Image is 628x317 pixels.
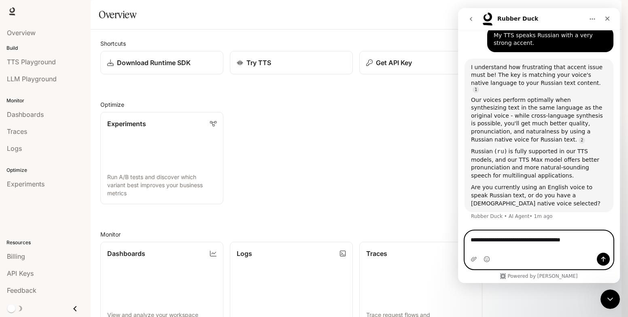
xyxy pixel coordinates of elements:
[237,249,252,258] p: Logs
[230,51,353,74] a: Try TTS
[246,58,271,68] p: Try TTS
[366,249,387,258] p: Traces
[100,100,612,109] h2: Optimize
[600,290,620,309] iframe: Intercom live chat
[458,8,620,283] iframe: Intercom live chat
[359,51,482,74] button: Get API Key
[100,230,612,239] h2: Monitor
[100,51,223,74] a: Download Runtime SDK
[117,58,191,68] p: Download Runtime SDK
[100,112,223,204] a: ExperimentsRun A/B tests and discover which variant best improves your business metrics
[107,249,145,258] p: Dashboards
[99,6,136,23] h1: Overview
[107,173,216,197] p: Run A/B tests and discover which variant best improves your business metrics
[107,119,146,129] p: Experiments
[100,39,612,48] h2: Shortcuts
[376,58,412,68] p: Get API Key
